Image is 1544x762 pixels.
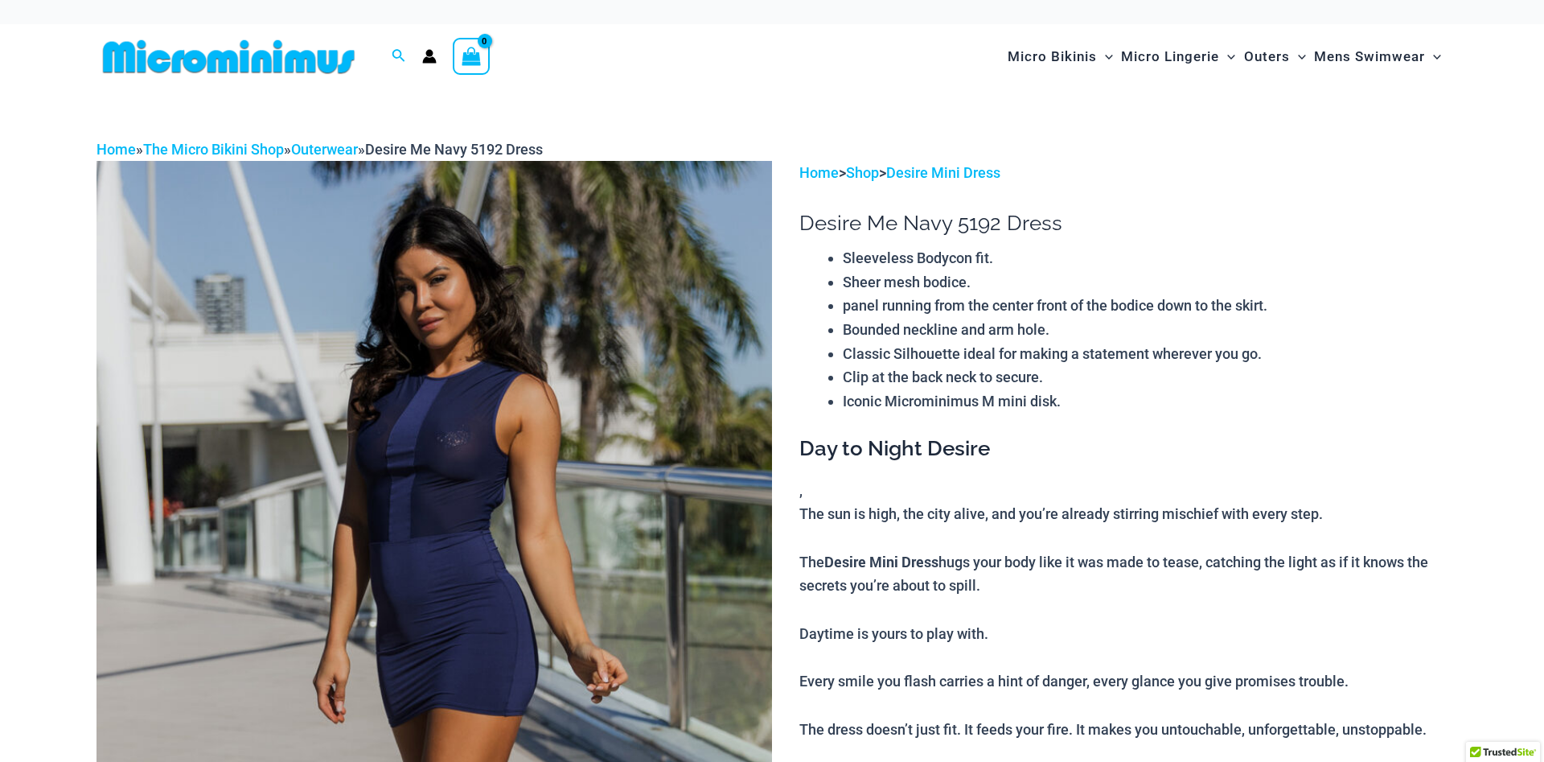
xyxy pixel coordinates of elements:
nav: Site Navigation [1001,30,1447,84]
a: Micro LingerieMenu ToggleMenu Toggle [1117,32,1239,81]
span: Outers [1244,36,1290,77]
a: The Micro Bikini Shop [143,141,284,158]
span: Mens Swimwear [1314,36,1425,77]
a: OutersMenu ToggleMenu Toggle [1240,32,1310,81]
a: Search icon link [392,47,406,67]
a: Home [799,164,839,181]
li: Clip at the back neck to secure. [843,365,1447,389]
a: Account icon link [422,49,437,64]
h3: Day to Night Desire [799,435,1447,463]
span: Micro Bikinis [1008,36,1097,77]
a: Desire Mini Dress [886,164,1000,181]
p: > > [799,161,1447,185]
img: MM SHOP LOGO FLAT [96,39,361,75]
a: Home [96,141,136,158]
b: Desire Mini Dress [824,552,938,571]
span: Menu Toggle [1290,36,1306,77]
a: Micro BikinisMenu ToggleMenu Toggle [1004,32,1117,81]
li: panel running from the center front of the bodice down to the skirt. [843,294,1447,318]
a: Mens SwimwearMenu ToggleMenu Toggle [1310,32,1445,81]
a: Outerwear [291,141,358,158]
a: View Shopping Cart, empty [453,38,490,75]
span: » » » [96,141,543,158]
span: Micro Lingerie [1121,36,1219,77]
span: Desire Me Navy 5192 Dress [365,141,543,158]
li: Classic Silhouette ideal for making a statement wherever you go. [843,342,1447,366]
li: Iconic Microminimus M mini disk. [843,389,1447,414]
li: Bounded neckline and arm hole. [843,318,1447,342]
span: Menu Toggle [1425,36,1441,77]
a: Shop [846,164,879,181]
li: Sheer mesh bodice. [843,270,1447,295]
li: Sleeveless Bodycon fit. [843,246,1447,270]
span: Menu Toggle [1097,36,1113,77]
h1: Desire Me Navy 5192 Dress [799,211,1447,236]
span: Menu Toggle [1219,36,1235,77]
